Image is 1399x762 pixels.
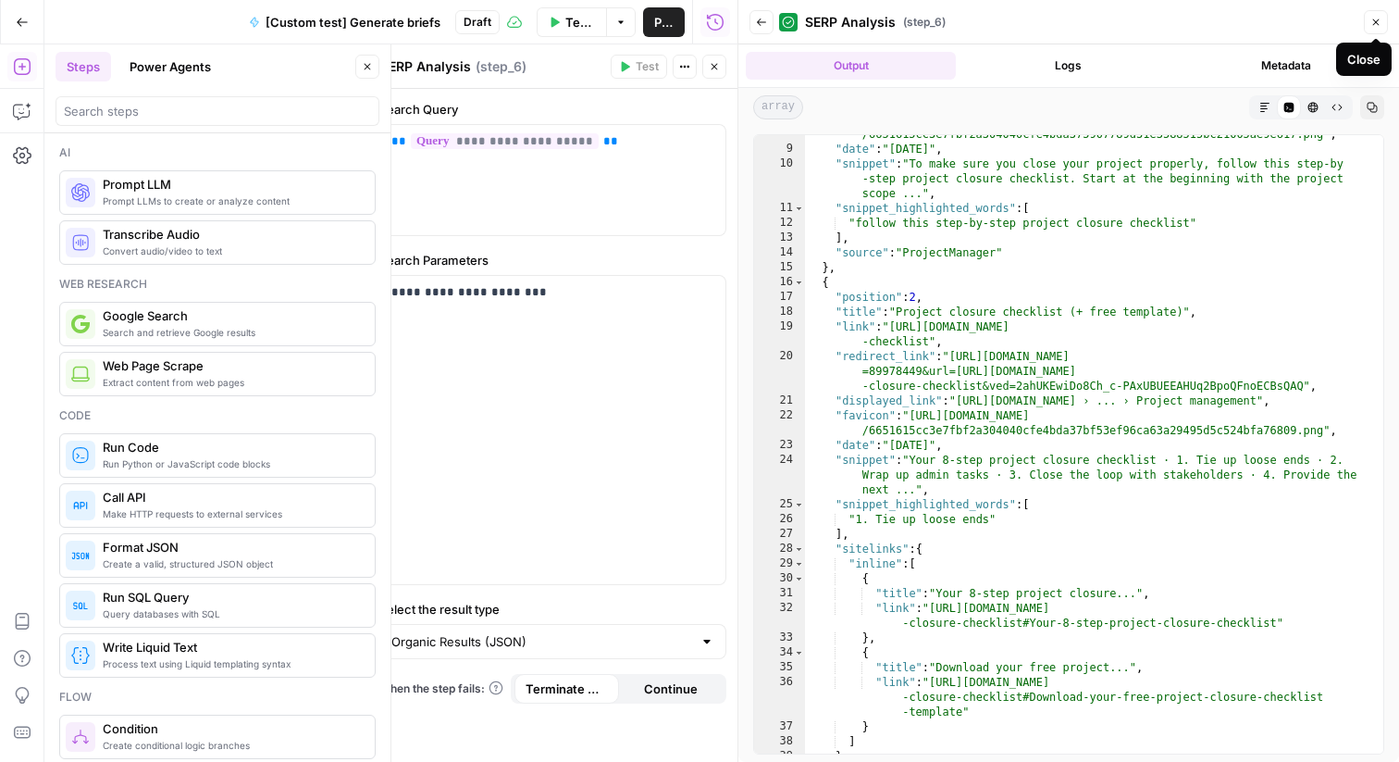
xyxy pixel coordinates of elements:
[654,13,674,31] span: Publish
[379,600,726,618] label: Select the result type
[103,588,360,606] span: Run SQL Query
[754,527,805,542] div: 27
[103,738,360,753] span: Create conditional logic branches
[103,306,360,325] span: Google Search
[754,216,805,231] div: 12
[754,631,805,645] div: 33
[754,260,805,275] div: 15
[805,13,896,31] span: SERP Analysis
[903,14,946,31] span: ( step_6 )
[238,7,452,37] button: [Custom test] Generate briefs
[59,144,376,161] div: Ai
[754,290,805,305] div: 17
[476,57,526,76] span: ( step_6 )
[103,175,360,194] span: Prompt LLM
[103,225,360,244] span: Transcribe Audio
[379,100,726,119] label: Search Query
[644,680,698,698] span: Continue
[103,656,360,671] span: Process text using Liquid templating syntax
[103,719,360,738] span: Condition
[643,7,685,37] button: Publish
[794,571,804,586] span: Toggle code folding, rows 30 through 33
[611,55,667,79] button: Test
[1347,50,1380,69] div: Close
[754,201,805,216] div: 11
[103,356,360,375] span: Web Page Scrape
[118,52,222,81] button: Power Agents
[103,456,360,471] span: Run Python or JavaScript code blocks
[379,251,726,269] label: Search Parameters
[754,601,805,631] div: 32
[754,438,805,453] div: 23
[103,194,360,208] span: Prompt LLMs to create or analyze content
[103,606,360,621] span: Query databases with SQL
[379,681,503,697] a: When the step fails:
[754,556,805,571] div: 29
[754,675,805,719] div: 36
[754,719,805,734] div: 37
[794,201,804,216] span: Toggle code folding, rows 11 through 13
[103,488,360,506] span: Call API
[59,276,376,293] div: Web research
[526,680,608,698] span: Terminate Workflow
[103,375,360,390] span: Extract content from web pages
[103,556,360,571] span: Create a valid, structured JSON object
[103,506,360,521] span: Make HTTP requests to external services
[794,497,804,512] span: Toggle code folding, rows 25 through 27
[103,438,360,456] span: Run Code
[754,512,805,527] div: 26
[537,7,606,37] button: Test Workflow
[753,95,803,119] span: array
[619,674,724,704] button: Continue
[565,13,595,31] span: Test Workflow
[754,453,805,497] div: 24
[391,632,692,651] input: Organic Results (JSON)
[754,349,805,393] div: 20
[754,542,805,556] div: 28
[64,102,371,120] input: Search steps
[103,325,360,340] span: Search and retrieve Google results
[636,58,659,75] span: Test
[963,52,1173,80] button: Logs
[103,638,360,656] span: Write Liquid Text
[59,407,376,424] div: Code
[754,645,805,660] div: 34
[794,645,804,660] span: Toggle code folding, rows 34 through 37
[464,14,491,31] span: Draft
[380,57,471,76] textarea: SERP Analysis
[103,244,360,258] span: Convert audio/video to text
[794,542,804,556] span: Toggle code folding, rows 28 through 39
[754,586,805,601] div: 31
[59,689,376,706] div: Flow
[1182,52,1392,80] button: Metadata
[754,497,805,512] div: 25
[754,231,805,245] div: 13
[746,52,956,80] button: Output
[794,556,804,571] span: Toggle code folding, rows 29 through 38
[754,156,805,201] div: 10
[754,319,805,349] div: 19
[754,245,805,260] div: 14
[754,571,805,586] div: 30
[56,52,111,81] button: Steps
[266,13,440,31] span: [Custom test] Generate briefs
[754,142,805,156] div: 9
[103,538,360,556] span: Format JSON
[794,275,804,290] span: Toggle code folding, rows 16 through 41
[754,408,805,438] div: 22
[754,660,805,675] div: 35
[754,305,805,319] div: 18
[754,734,805,749] div: 38
[754,275,805,290] div: 16
[754,393,805,408] div: 21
